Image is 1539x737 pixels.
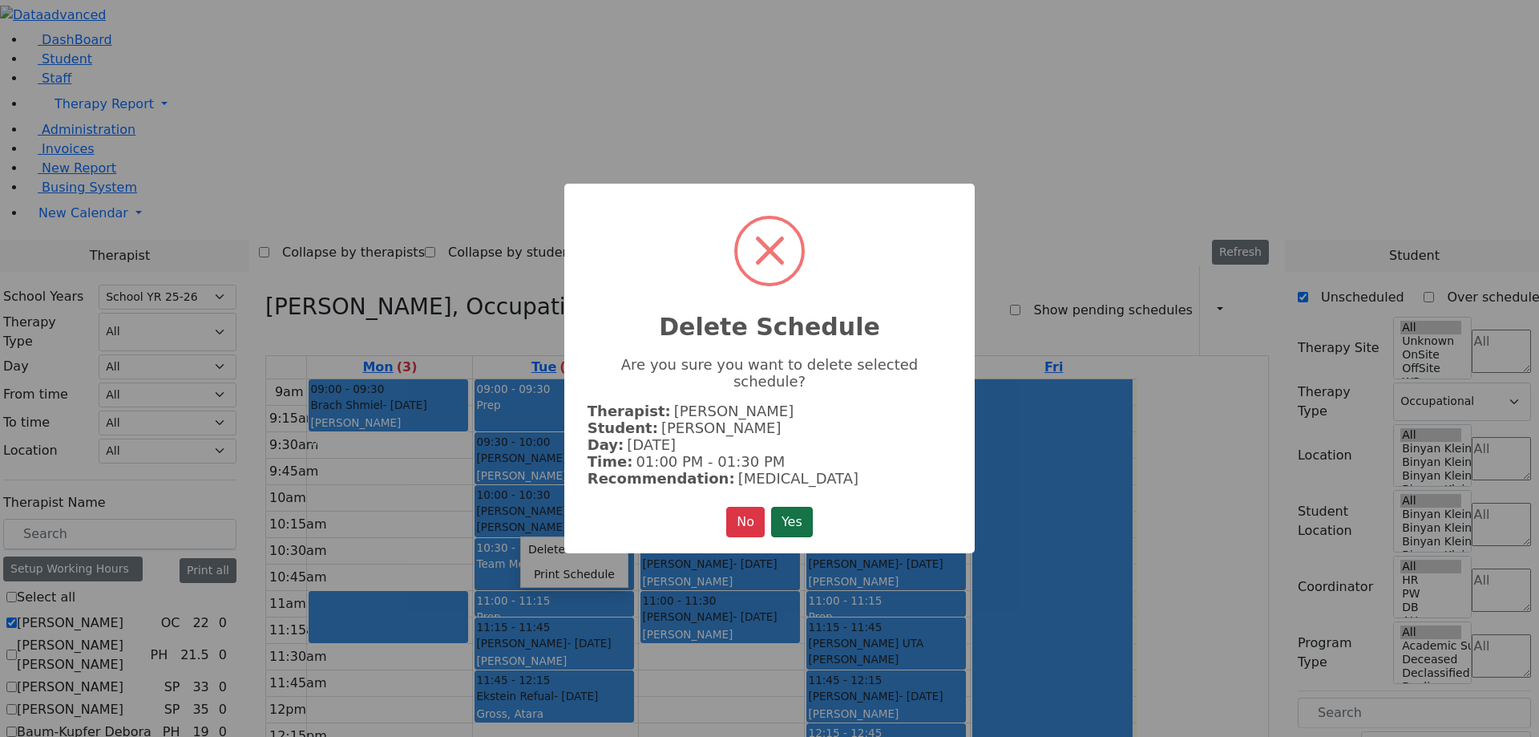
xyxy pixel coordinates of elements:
[588,453,633,470] strong: Time:
[627,436,676,453] span: [DATE]
[738,470,858,487] span: [MEDICAL_DATA]
[674,403,794,419] span: [PERSON_NAME]
[588,419,658,436] strong: Student:
[588,436,624,453] strong: Day:
[636,453,785,470] span: 01:00 PM - 01:30 PM
[726,507,765,537] button: No
[588,470,735,487] strong: Recommendation:
[588,356,951,390] p: Are you sure you want to delete selected schedule?
[771,507,813,537] button: Yes
[588,403,671,419] strong: Therapist:
[564,294,975,342] h2: Delete Schedule
[661,419,782,436] span: [PERSON_NAME]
